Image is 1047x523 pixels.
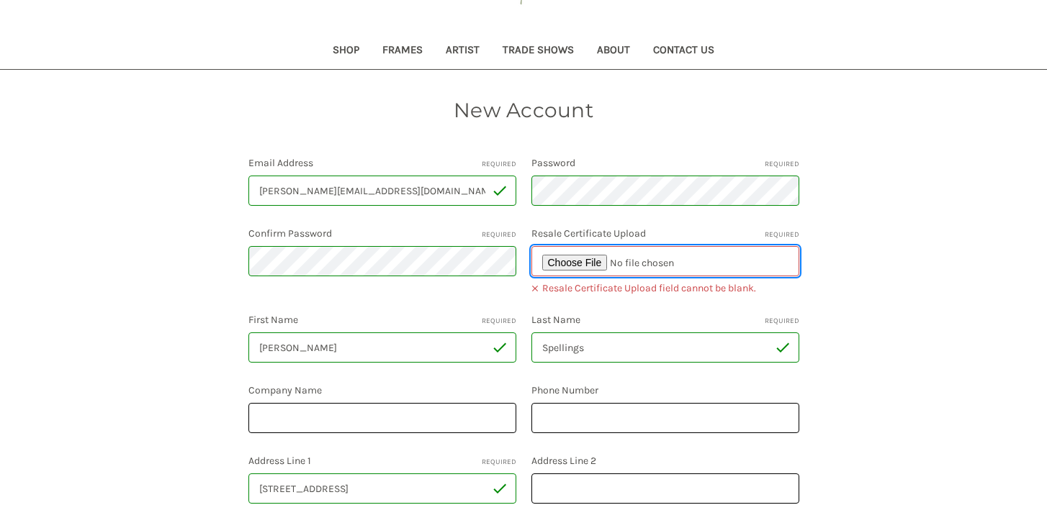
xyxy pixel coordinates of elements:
[531,383,799,398] label: Phone Number
[482,457,516,468] small: Required
[642,34,726,69] a: Contact Us
[434,34,491,69] a: Artist
[248,453,516,468] label: Address Line 1
[531,312,799,327] label: Last Name
[482,229,516,240] small: Required
[531,226,799,241] label: Resale Certificate Upload
[321,34,371,69] a: Shop
[765,316,799,327] small: Required
[585,34,642,69] a: About
[765,229,799,240] small: Required
[248,312,516,327] label: First Name
[248,226,516,241] label: Confirm Password
[531,155,799,170] label: Password
[491,34,585,69] a: Trade Shows
[122,95,925,125] h1: New Account
[482,316,516,327] small: Required
[531,280,799,297] span: Resale Certificate Upload field cannot be blank.
[482,159,516,170] small: Required
[765,159,799,170] small: Required
[371,34,434,69] a: Frames
[531,453,799,468] label: Address Line 2
[248,383,516,398] label: Company Name
[248,155,516,170] label: Email Address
